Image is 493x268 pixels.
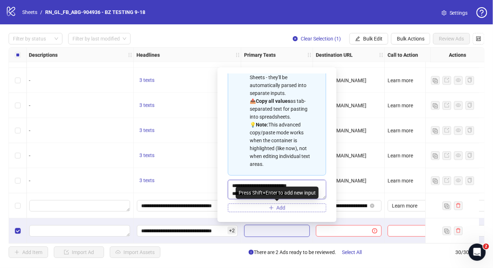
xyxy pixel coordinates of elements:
span: 3 texts [140,77,155,83]
span: Add [277,205,286,211]
button: close-circle [370,204,375,208]
div: Edit values [29,225,131,237]
div: Select row 24 [9,68,27,93]
div: Edit values [29,200,131,212]
button: Select All [336,247,367,258]
span: + 2 [228,226,236,234]
span: holder [240,52,245,57]
div: Resize Headlines column [239,48,241,62]
span: 30 / 300 items [456,248,484,256]
span: Bulk Edit [363,36,382,42]
button: Duplicate [431,126,440,135]
span: Learn more [392,200,435,211]
span: [URL][DOMAIN_NAME] [316,77,367,83]
span: There are 2 Ads ready to be reviewed. [249,247,367,258]
span: Clear Selection (1) [301,36,341,42]
div: Multi-text input container - paste or copy values [223,73,331,216]
a: Sheets [21,8,39,16]
span: eye [456,77,461,82]
div: Select all rows [9,48,27,62]
span: eye [456,178,461,183]
button: Duplicate [431,101,440,110]
span: Bulk Actions [397,36,424,42]
button: Duplicate [431,76,440,85]
span: Learn more [388,153,413,158]
span: holder [235,52,240,57]
strong: Note: [256,122,268,128]
div: Select row 27 [9,143,27,168]
span: [URL][DOMAIN_NAME] [316,128,367,133]
iframe: Intercom live chat [469,244,486,261]
button: 3 texts [137,101,158,110]
button: 3 texts [137,176,158,185]
span: 2 [483,244,489,249]
span: Learn more [388,178,413,183]
button: Add [228,204,326,212]
span: 3 texts [140,102,155,108]
button: Duplicate [443,226,451,235]
span: info-circle [249,250,254,255]
span: [URL][DOMAIN_NAME] [316,102,367,108]
button: Import Assets [110,247,160,258]
div: Select row 26 [9,118,27,143]
div: Select row 25 [9,93,27,118]
span: 3 texts [140,177,155,183]
button: Add Item [9,247,48,258]
span: eye [456,102,461,107]
div: Resize Descriptions column [132,48,133,62]
span: - [29,128,30,133]
li: / [40,8,42,16]
span: Learn more [388,102,413,108]
button: 3 texts [137,151,158,160]
span: - [29,178,30,183]
span: export [445,178,450,183]
span: holder [128,52,133,57]
div: 📋 from Excel/Google Sheets - they'll be automatically parsed into separate inputs. 📤 as tab-separ... [250,58,310,168]
strong: Actions [449,51,466,59]
span: Settings [450,9,468,17]
span: export [445,128,450,133]
span: holder [384,52,389,57]
span: 3 texts [140,152,155,158]
span: eye [456,153,461,158]
a: RN_GL_FB_ABG-904936 - BZ TESTING 9-18 [44,8,147,16]
button: Bulk Edit [349,33,388,44]
strong: Destination URL [316,51,353,59]
span: export [445,77,450,82]
strong: Primary Texts [244,51,276,59]
div: Resize Primary Texts column [311,48,313,62]
span: holder [379,52,384,57]
button: 3 texts [137,76,158,85]
span: holder [312,52,317,57]
strong: Headlines [137,51,160,59]
strong: Call to Action [388,51,418,59]
div: Press Shift+Enter to add new input [236,187,319,199]
span: - [29,153,30,158]
span: holder [307,52,312,57]
span: setting [442,10,447,15]
div: Edit values [137,200,238,212]
button: Import Ad [54,247,104,258]
button: Clear Selection (1) [287,33,347,44]
span: plus [269,205,274,210]
strong: Descriptions [29,51,58,59]
span: - [29,77,30,83]
button: Review Ads [433,33,470,44]
button: Duplicate [431,176,440,185]
div: Select row 28 [9,168,27,193]
span: 3 texts [140,127,155,133]
button: Duplicate [431,151,440,160]
span: [URL][DOMAIN_NAME] [316,153,367,158]
button: Bulk Actions [391,33,430,44]
span: control [476,36,481,41]
button: Duplicate [443,201,451,210]
div: Edit values [244,225,310,237]
span: exclamation-circle [372,228,377,233]
span: - [29,102,30,108]
span: export [445,102,450,107]
span: close-circle [293,36,298,41]
span: export [445,153,450,158]
span: [URL][DOMAIN_NAME] [316,178,367,183]
span: edit [355,36,360,41]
